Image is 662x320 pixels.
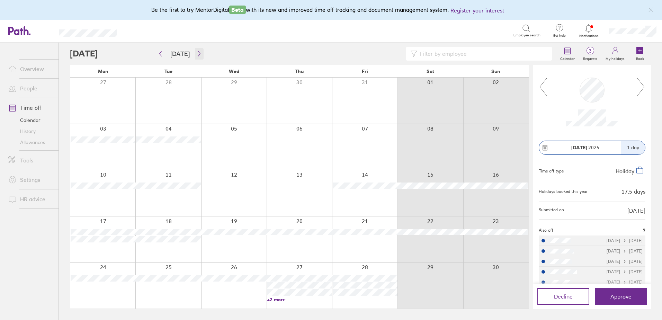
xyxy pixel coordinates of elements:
div: [DATE] [DATE] [607,269,643,274]
a: HR advice [3,192,59,206]
a: +2 more [267,296,332,303]
strong: [DATE] [571,144,587,151]
span: [DATE] [627,207,645,214]
span: 2025 [571,145,599,150]
span: Wed [229,69,239,74]
div: Be the first to try MentorDigital with its new and improved time off tracking and document manage... [151,6,511,15]
span: Mon [98,69,108,74]
span: Holiday [616,167,634,174]
span: Notifications [578,34,600,38]
a: My holidays [601,43,629,65]
div: Time off type [539,166,564,174]
a: Overview [3,62,59,76]
button: Decline [537,288,589,305]
label: Book [632,55,648,61]
span: Submitted on [539,207,564,214]
span: 9 [643,228,645,233]
a: Calendar [3,115,59,126]
span: Approve [610,293,632,300]
span: Get help [548,34,571,38]
span: Beta [229,6,246,14]
a: Time off [3,101,59,115]
div: [DATE] [DATE] [607,249,643,254]
span: Employee search [513,33,540,37]
span: Also off [539,228,553,233]
label: My holidays [601,55,629,61]
a: Notifications [578,24,600,38]
span: 3 [579,48,601,54]
span: Thu [295,69,304,74]
div: Search [136,27,153,34]
a: Calendar [556,43,579,65]
a: 3Requests [579,43,601,65]
button: Approve [595,288,647,305]
a: History [3,126,59,137]
div: [DATE] [DATE] [607,280,643,285]
div: [DATE] [DATE] [607,259,643,264]
div: Holidays booked this year [539,189,588,194]
a: Allowances [3,137,59,148]
div: 17.5 days [621,188,645,195]
div: 1 day [621,141,645,154]
a: People [3,81,59,95]
span: Tue [164,69,172,74]
label: Requests [579,55,601,61]
a: Tools [3,153,59,167]
a: Settings [3,173,59,187]
span: Fri [362,69,368,74]
div: [DATE] [DATE] [607,238,643,243]
a: Book [629,43,651,65]
button: Register your interest [450,6,504,15]
input: Filter by employee [417,47,548,60]
span: Sun [491,69,500,74]
label: Calendar [556,55,579,61]
button: [DATE] [165,48,195,60]
span: Sat [427,69,434,74]
span: Decline [554,293,573,300]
